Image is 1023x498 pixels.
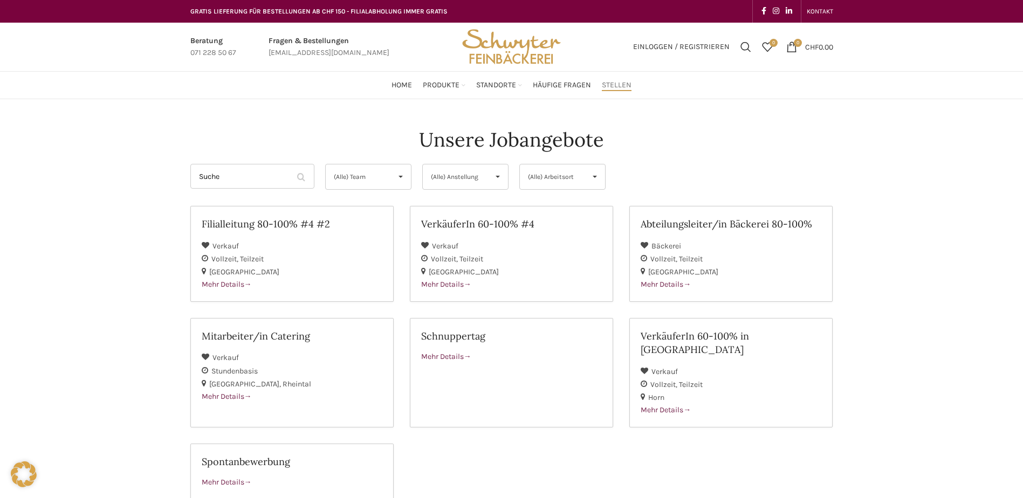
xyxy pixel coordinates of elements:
a: KONTAKT [807,1,833,22]
a: Standorte [476,74,522,96]
span: [GEOGRAPHIC_DATA] [429,267,499,276]
a: Schnuppertag Mehr Details [410,318,613,427]
span: Mehr Details [641,280,691,289]
h2: Abteilungsleiter/in Bäckerei 80-100% [641,217,821,231]
span: Verkauf [212,353,239,362]
a: Infobox link [269,35,389,59]
span: Bäckerei [651,241,681,251]
span: ▾ [488,164,508,189]
span: [GEOGRAPHIC_DATA] [209,267,279,276]
span: ▾ [585,164,605,189]
span: Teilzeit [459,254,483,264]
a: Instagram social link [770,4,782,19]
a: Einloggen / Registrieren [628,36,735,58]
h2: Mitarbeiter/in Catering [202,329,382,343]
a: 0 [757,36,778,58]
span: Mehr Details [202,478,252,487]
span: Einloggen / Registrieren [633,43,730,51]
input: Suche [190,164,314,189]
span: KONTAKT [807,8,833,15]
a: Site logo [458,41,564,51]
a: 0 CHF0.00 [781,36,839,58]
span: Verkauf [212,241,239,251]
a: Mitarbeiter/in Catering Verkauf Stundenbasis [GEOGRAPHIC_DATA] Rheintal Mehr Details [190,318,394,427]
a: Filialleitung 80-100% #4 #2 Verkauf Vollzeit Teilzeit [GEOGRAPHIC_DATA] Mehr Details [190,206,394,302]
a: Produkte [423,74,465,96]
div: Meine Wunschliste [757,36,778,58]
bdi: 0.00 [805,42,833,51]
span: Verkauf [432,241,458,251]
a: Linkedin social link [782,4,795,19]
span: Mehr Details [421,280,471,289]
span: Vollzeit [650,380,679,389]
h2: Schnuppertag [421,329,602,343]
span: ▾ [390,164,411,189]
span: Vollzeit [650,254,679,264]
span: Mehr Details [641,405,691,414]
span: Teilzeit [240,254,264,264]
span: Stellen [602,80,631,91]
span: Home [392,80,412,91]
span: Rheintal [283,379,311,389]
span: [GEOGRAPHIC_DATA] [648,267,718,276]
h2: Filialleitung 80-100% #4 #2 [202,217,382,231]
span: Teilzeit [679,254,703,264]
span: Produkte [423,80,459,91]
a: Suchen [735,36,757,58]
h4: Unsere Jobangebote [419,126,604,153]
div: Secondary navigation [801,1,839,22]
h2: VerkäuferIn 60-100% #4 [421,217,602,231]
span: Mehr Details [202,280,252,289]
span: Mehr Details [202,392,252,401]
a: VerkäuferIn 60-100% in [GEOGRAPHIC_DATA] Verkauf Vollzeit Teilzeit Horn Mehr Details [629,318,833,427]
span: Horn [648,393,664,402]
span: Vollzeit [431,254,459,264]
span: (Alle) Arbeitsort [528,164,579,189]
span: CHF [805,42,819,51]
span: Stundenbasis [211,366,258,376]
span: 0 [794,39,802,47]
a: Infobox link [190,35,236,59]
a: Home [392,74,412,96]
a: VerkäuferIn 60-100% #4 Verkauf Vollzeit Teilzeit [GEOGRAPHIC_DATA] Mehr Details [410,206,613,302]
a: Häufige Fragen [533,74,591,96]
div: Main navigation [185,74,839,96]
span: 0 [770,39,778,47]
span: GRATIS LIEFERUNG FÜR BESTELLUNGEN AB CHF 150 - FILIALABHOLUNG IMMER GRATIS [190,8,448,15]
span: Teilzeit [679,380,703,389]
span: Mehr Details [421,352,471,361]
a: Abteilungsleiter/in Bäckerei 80-100% Bäckerei Vollzeit Teilzeit [GEOGRAPHIC_DATA] Mehr Details [629,206,833,302]
span: Verkauf [651,367,678,376]
span: Vollzeit [211,254,240,264]
span: Standorte [476,80,516,91]
h2: Spontanbewerbung [202,455,382,468]
a: Facebook social link [758,4,770,19]
span: (Alle) Anstellung [431,164,482,189]
span: (Alle) Team [334,164,385,189]
a: Stellen [602,74,631,96]
h2: VerkäuferIn 60-100% in [GEOGRAPHIC_DATA] [641,329,821,356]
img: Bäckerei Schwyter [458,23,564,71]
span: [GEOGRAPHIC_DATA] [209,379,283,389]
span: Häufige Fragen [533,80,591,91]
